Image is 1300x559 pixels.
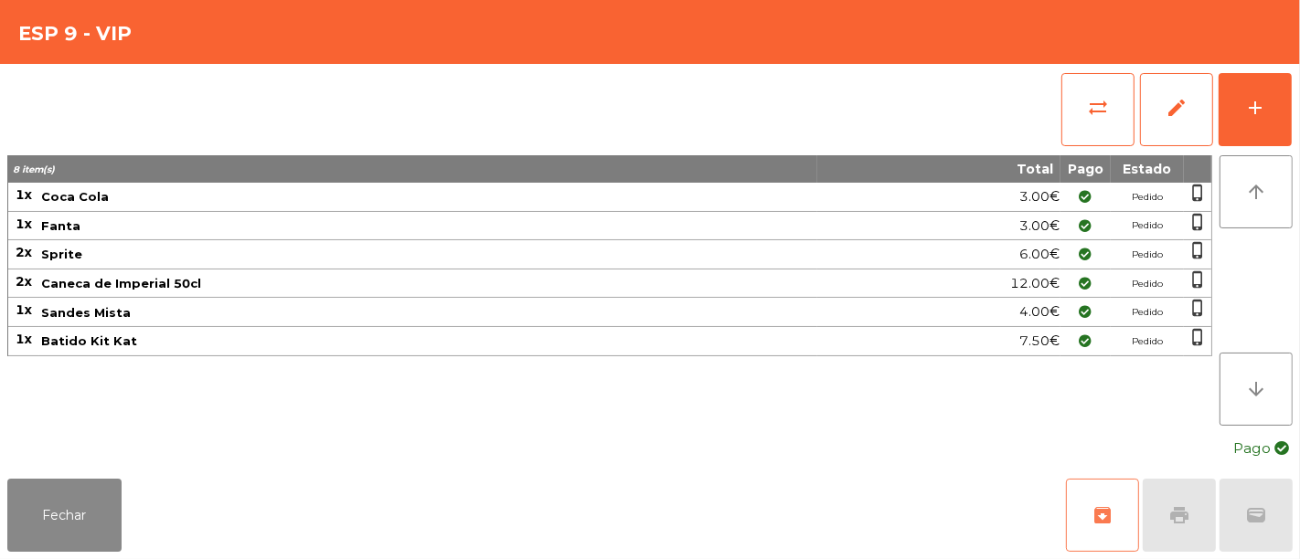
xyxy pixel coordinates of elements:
button: sync_alt [1061,73,1135,146]
span: 6.00€ [1019,242,1060,267]
span: edit [1166,97,1188,119]
span: phone_iphone [1188,270,1207,289]
span: phone_iphone [1188,299,1207,317]
span: 1x [16,186,32,203]
td: Pedido [1111,327,1184,356]
div: add [1244,97,1266,119]
span: sync_alt [1087,97,1109,119]
span: Sprite [41,247,82,261]
span: 1x [16,216,32,232]
td: Pedido [1111,240,1184,269]
button: arrow_upward [1220,155,1293,228]
span: phone_iphone [1188,241,1207,259]
span: 3.00€ [1019,185,1060,209]
span: 1x [16,331,32,347]
span: 7.50€ [1019,329,1060,353]
span: 2x [16,244,32,260]
span: archive [1092,504,1114,526]
i: arrow_upward [1245,181,1267,203]
span: Batido Kit Kat [41,333,137,348]
button: archive [1066,479,1139,552]
span: Pago [1233,435,1271,462]
th: Total [817,155,1060,183]
td: Pedido [1111,183,1184,212]
button: arrow_downward [1220,353,1293,426]
span: Sandes Mista [41,305,131,320]
h4: Esp 9 - Vip [18,20,132,47]
span: 4.00€ [1019,300,1060,324]
span: 3.00€ [1019,214,1060,238]
th: Pago [1060,155,1111,183]
span: Fanta [41,218,80,233]
span: 12.00€ [1010,271,1060,296]
i: arrow_downward [1245,378,1267,400]
th: Estado [1111,155,1184,183]
span: 8 item(s) [13,163,55,175]
span: Caneca de Imperial 50cl [41,276,201,290]
button: Fechar [7,479,122,552]
span: phone_iphone [1188,328,1207,346]
td: Pedido [1111,269,1184,299]
span: phone_iphone [1188,213,1207,231]
td: Pedido [1111,298,1184,327]
span: Coca Cola [41,189,109,204]
td: Pedido [1111,212,1184,241]
button: edit [1140,73,1213,146]
span: 2x [16,273,32,290]
span: phone_iphone [1188,184,1207,202]
button: add [1219,73,1292,146]
span: 1x [16,301,32,318]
